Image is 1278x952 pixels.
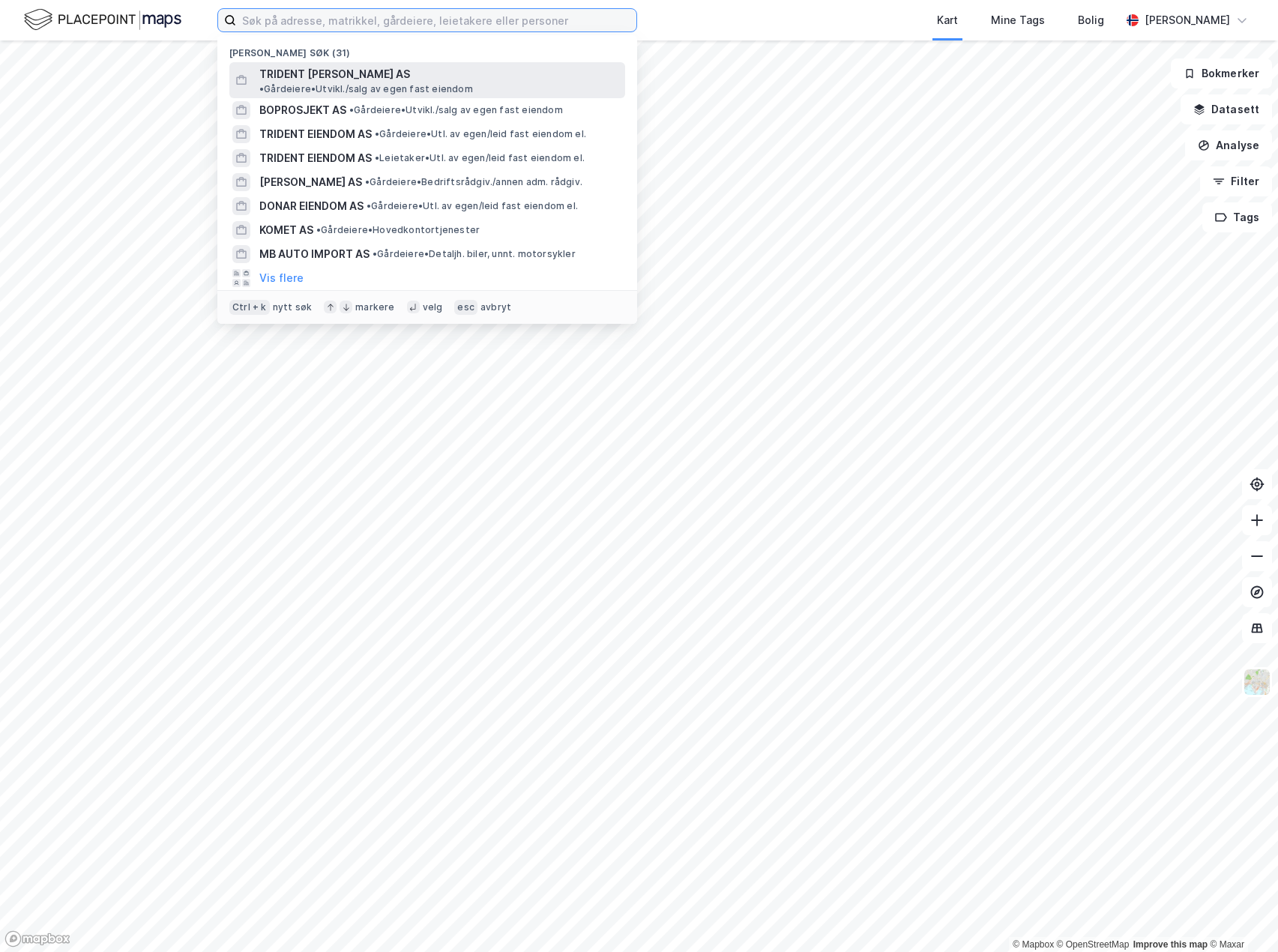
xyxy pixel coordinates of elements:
button: Vis flere [259,269,304,287]
div: Ctrl + k [229,300,270,315]
iframe: Chat Widget [1203,880,1278,952]
span: [PERSON_NAME] AS [259,173,362,191]
span: Gårdeiere • Utvikl./salg av egen fast eiendom [349,104,563,116]
button: Bokmerker [1171,58,1272,88]
span: • [316,224,321,235]
span: Gårdeiere • Utl. av egen/leid fast eiendom el. [367,200,578,212]
span: MB AUTO IMPORT AS [259,245,370,263]
span: TRIDENT [PERSON_NAME] AS [259,65,410,83]
div: avbryt [480,301,511,313]
span: TRIDENT EIENDOM AS [259,125,372,143]
div: Kontrollprogram for chat [1203,880,1278,952]
div: [PERSON_NAME] [1145,11,1230,29]
div: Mine Tags [991,11,1045,29]
div: Kart [937,11,958,29]
button: Datasett [1181,94,1272,124]
div: velg [423,301,443,313]
span: • [365,176,370,187]
button: Filter [1200,166,1272,196]
span: Gårdeiere • Utl. av egen/leid fast eiendom el. [375,128,586,140]
a: Mapbox homepage [4,930,70,948]
span: • [375,152,379,163]
span: KOMET AS [259,221,313,239]
div: markere [355,301,394,313]
a: Mapbox [1013,939,1054,950]
div: Bolig [1078,11,1104,29]
span: Gårdeiere • Hovedkontortjenester [316,224,480,236]
button: Tags [1202,202,1272,232]
div: [PERSON_NAME] søk (31) [217,35,637,62]
span: TRIDENT EIENDOM AS [259,149,372,167]
img: logo.f888ab2527a4732fd821a326f86c7f29.svg [24,7,181,33]
span: Gårdeiere • Detaljh. biler, unnt. motorsykler [373,248,576,260]
span: BOPROSJEKT AS [259,101,346,119]
span: Leietaker • Utl. av egen/leid fast eiendom el. [375,152,585,164]
div: esc [454,300,477,315]
div: nytt søk [273,301,313,313]
input: Søk på adresse, matrikkel, gårdeiere, leietakere eller personer [236,9,636,31]
a: Improve this map [1133,939,1208,950]
span: Gårdeiere • Utvikl./salg av egen fast eiendom [259,83,473,95]
img: Z [1243,668,1271,696]
span: Gårdeiere • Bedriftsrådgiv./annen adm. rådgiv. [365,176,582,188]
span: • [373,248,377,259]
button: Analyse [1185,130,1272,160]
span: DONAR EIENDOM AS [259,197,364,215]
span: • [375,128,379,139]
a: OpenStreetMap [1057,939,1130,950]
span: • [349,104,354,115]
span: • [259,83,264,94]
span: • [367,200,371,211]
